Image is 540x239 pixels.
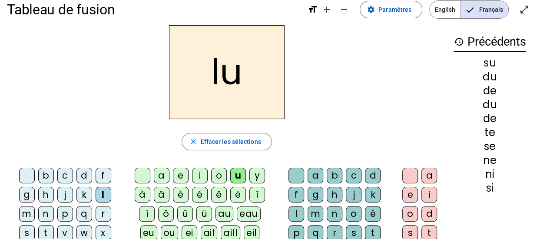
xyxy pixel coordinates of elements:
[158,206,174,222] div: ô
[96,206,111,222] div: r
[57,187,73,202] div: j
[421,168,437,183] div: a
[38,168,54,183] div: b
[196,206,212,222] div: ü
[321,4,332,15] mat-icon: add
[19,187,35,202] div: g
[454,155,526,166] div: ne
[346,187,361,202] div: j
[454,37,464,47] mat-icon: history
[38,187,54,202] div: h
[519,4,530,15] mat-icon: open_in_full
[308,168,323,183] div: a
[19,206,35,222] div: m
[76,187,92,202] div: k
[237,206,261,222] div: eau
[173,187,189,202] div: è
[211,168,227,183] div: o
[230,187,246,202] div: ë
[454,72,526,82] div: du
[421,206,437,222] div: d
[96,168,111,183] div: f
[454,169,526,179] div: ni
[288,187,304,202] div: f
[327,187,342,202] div: h
[76,206,92,222] div: q
[308,4,318,15] mat-icon: format_size
[173,168,189,183] div: e
[249,168,265,183] div: y
[454,141,526,152] div: se
[288,206,304,222] div: l
[454,127,526,138] div: te
[215,206,233,222] div: au
[57,168,73,183] div: c
[57,206,73,222] div: p
[211,187,227,202] div: ê
[421,187,437,202] div: i
[192,187,208,202] div: é
[135,187,150,202] div: à
[339,4,349,15] mat-icon: remove
[189,138,197,146] mat-icon: close
[346,168,361,183] div: c
[327,206,342,222] div: n
[346,206,361,222] div: o
[365,168,381,183] div: d
[249,187,265,202] div: î
[335,1,353,18] button: Diminuer la taille de la police
[360,1,422,18] button: Paramètres
[96,187,111,202] div: l
[367,6,375,13] mat-icon: settings
[192,168,208,183] div: i
[454,86,526,96] div: de
[318,1,335,18] button: Augmenter la taille de la police
[402,206,418,222] div: o
[308,206,323,222] div: m
[429,0,509,19] mat-button-toggle-group: Language selection
[454,100,526,110] div: du
[76,168,92,183] div: d
[378,4,411,15] span: Paramètres
[38,206,54,222] div: n
[454,58,526,68] div: su
[154,168,169,183] div: a
[154,187,169,202] div: â
[516,1,533,18] button: Entrer en plein écran
[230,168,246,183] div: u
[177,206,193,222] div: û
[327,168,342,183] div: b
[365,187,381,202] div: k
[454,32,526,52] h3: Précédents
[454,113,526,124] div: de
[461,1,508,18] span: Français
[402,187,418,202] div: e
[308,187,323,202] div: g
[454,183,526,193] div: si
[139,206,155,222] div: ï
[182,133,272,150] button: Effacer les sélections
[169,25,285,119] h2: lu
[200,136,261,147] span: Effacer les sélections
[365,206,381,222] div: é
[430,1,460,18] span: English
